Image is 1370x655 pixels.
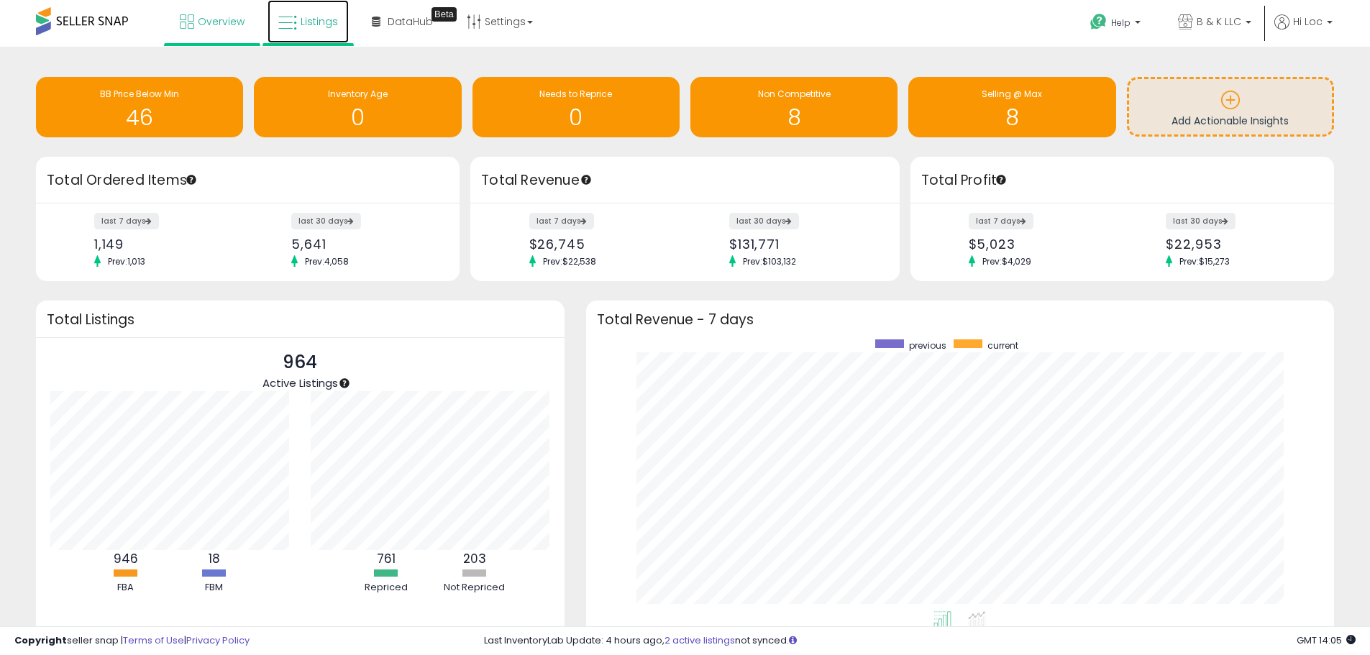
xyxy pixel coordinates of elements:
[43,106,236,129] h1: 46
[736,255,803,267] span: Prev: $103,132
[291,237,434,252] div: 5,641
[539,88,612,100] span: Needs to Reprice
[1274,14,1333,47] a: Hi Loc
[729,213,799,229] label: last 30 days
[1129,79,1332,134] a: Add Actionable Insights
[262,375,338,390] span: Active Listings
[597,314,1323,325] h3: Total Revenue - 7 days
[101,255,152,267] span: Prev: 1,013
[171,581,257,595] div: FBM
[262,349,338,376] p: 964
[698,106,890,129] h1: 8
[338,377,351,390] div: Tooltip anchor
[1197,14,1241,29] span: B & K LLC
[123,633,184,647] a: Terms of Use
[47,170,449,191] h3: Total Ordered Items
[377,550,396,567] b: 761
[921,170,1323,191] h3: Total Profit
[982,88,1042,100] span: Selling @ Max
[915,106,1108,129] h1: 8
[729,237,874,252] div: $131,771
[1293,14,1323,29] span: Hi Loc
[529,237,675,252] div: $26,745
[14,634,250,648] div: seller snap | |
[431,7,457,22] div: Tooltip anchor
[388,14,433,29] span: DataHub
[209,550,220,567] b: 18
[431,581,518,595] div: Not Repriced
[83,581,169,595] div: FBA
[185,173,198,186] div: Tooltip anchor
[198,14,245,29] span: Overview
[1166,213,1236,229] label: last 30 days
[975,255,1038,267] span: Prev: $4,029
[114,550,138,567] b: 946
[536,255,603,267] span: Prev: $22,538
[298,255,356,267] span: Prev: 4,058
[969,237,1112,252] div: $5,023
[987,339,1018,352] span: current
[1079,2,1155,47] a: Help
[481,170,889,191] h3: Total Revenue
[1111,17,1131,29] span: Help
[343,581,429,595] div: Repriced
[909,339,946,352] span: previous
[472,77,680,137] a: Needs to Reprice 0
[580,173,593,186] div: Tooltip anchor
[94,237,237,252] div: 1,149
[463,550,486,567] b: 203
[1166,237,1309,252] div: $22,953
[969,213,1033,229] label: last 7 days
[36,77,243,137] a: BB Price Below Min 46
[291,213,361,229] label: last 30 days
[690,77,898,137] a: Non Competitive 8
[789,636,797,645] i: Click here to read more about un-synced listings.
[1297,633,1356,647] span: 2025-09-10 14:05 GMT
[47,314,554,325] h3: Total Listings
[480,106,672,129] h1: 0
[1172,255,1237,267] span: Prev: $15,273
[529,213,594,229] label: last 7 days
[995,173,1008,186] div: Tooltip anchor
[261,106,454,129] h1: 0
[908,77,1115,137] a: Selling @ Max 8
[1090,13,1108,31] i: Get Help
[94,213,159,229] label: last 7 days
[1172,114,1289,128] span: Add Actionable Insights
[100,88,179,100] span: BB Price Below Min
[758,88,831,100] span: Non Competitive
[301,14,338,29] span: Listings
[254,77,461,137] a: Inventory Age 0
[665,633,735,647] a: 2 active listings
[14,633,67,647] strong: Copyright
[484,634,1356,648] div: Last InventoryLab Update: 4 hours ago, not synced.
[186,633,250,647] a: Privacy Policy
[328,88,388,100] span: Inventory Age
